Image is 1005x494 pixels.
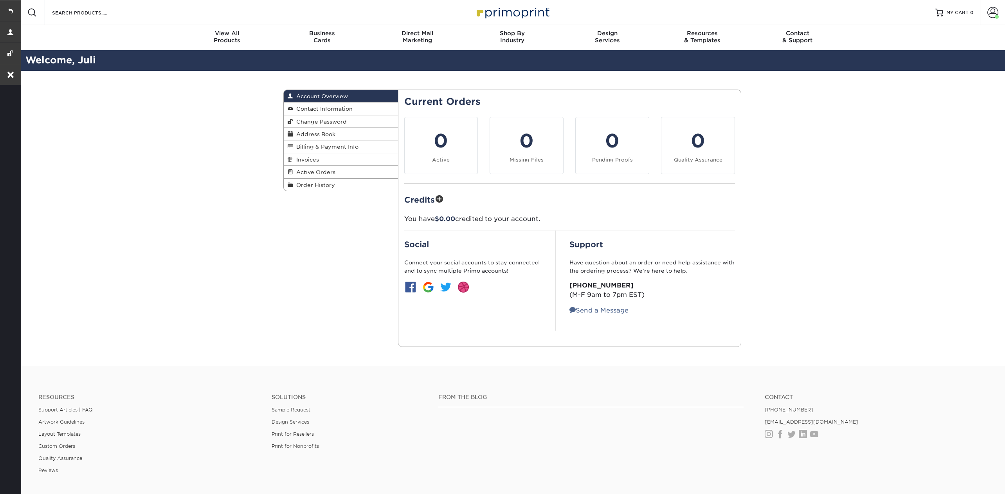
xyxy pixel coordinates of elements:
h2: Support [569,240,735,249]
span: Address Book [293,131,335,137]
a: Print for Nonprofits [272,443,319,449]
span: Active Orders [293,169,335,175]
p: You have credited to your account. [404,214,735,224]
a: Quality Assurance [38,455,82,461]
a: Reviews [38,467,58,473]
div: 0 [666,127,730,155]
h2: Welcome, Juli [20,53,1005,68]
a: [EMAIL_ADDRESS][DOMAIN_NAME] [765,419,858,425]
img: btn-dribbble.jpg [457,281,470,293]
a: View AllProducts [180,25,275,50]
span: Shop By [465,30,560,37]
div: Services [560,30,655,44]
a: Resources& Templates [655,25,750,50]
span: Business [275,30,370,37]
small: Missing Files [510,157,544,163]
h4: Solutions [272,394,427,401]
a: 0 Quality Assurance [661,117,735,174]
h2: Credits [404,193,735,205]
span: Change Password [293,119,347,125]
div: & Templates [655,30,750,44]
a: Custom Orders [38,443,75,449]
p: Have question about an order or need help assistance with the ordering process? We’re here to help: [569,259,735,275]
a: Change Password [284,115,398,128]
span: Direct Mail [370,30,465,37]
a: Order History [284,179,398,191]
h2: Current Orders [404,96,735,108]
div: Industry [465,30,560,44]
a: BusinessCards [275,25,370,50]
a: Contact Information [284,102,398,115]
a: Address Book [284,128,398,140]
span: Design [560,30,655,37]
span: $0.00 [435,215,455,223]
span: Billing & Payment Info [293,144,358,150]
span: Account Overview [293,93,348,99]
strong: [PHONE_NUMBER] [569,282,634,289]
input: SEARCH PRODUCTS..... [51,8,128,17]
a: Shop ByIndustry [465,25,560,50]
a: Contact [765,394,986,401]
span: Resources [655,30,750,37]
a: 0 Missing Files [490,117,564,174]
span: Invoices [293,156,319,163]
span: Contact [750,30,845,37]
h2: Social [404,240,541,249]
a: Layout Templates [38,431,81,437]
span: MY CART [946,9,969,16]
small: Quality Assurance [674,157,722,163]
img: btn-facebook.jpg [404,281,417,293]
small: Pending Proofs [592,157,633,163]
a: 0 Active [404,117,478,174]
span: Order History [293,182,335,188]
a: [PHONE_NUMBER] [765,407,813,413]
span: View All [180,30,275,37]
h4: From the Blog [438,394,744,401]
a: 0 Pending Proofs [575,117,649,174]
div: & Support [750,30,845,44]
a: Billing & Payment Info [284,140,398,153]
a: Invoices [284,153,398,166]
div: Marketing [370,30,465,44]
p: Connect your social accounts to stay connected and to sync multiple Primo accounts! [404,259,541,275]
span: 0 [970,10,974,15]
a: Active Orders [284,166,398,178]
div: 0 [495,127,558,155]
a: Print for Resellers [272,431,314,437]
a: Support Articles | FAQ [38,407,93,413]
h4: Resources [38,394,260,401]
div: 0 [409,127,473,155]
small: Active [432,157,450,163]
img: btn-twitter.jpg [439,281,452,293]
img: Primoprint [473,4,551,21]
a: Artwork Guidelines [38,419,85,425]
span: Contact Information [293,106,353,112]
a: Contact& Support [750,25,845,50]
a: Send a Message [569,307,629,314]
div: 0 [580,127,644,155]
div: Products [180,30,275,44]
a: Direct MailMarketing [370,25,465,50]
a: Sample Request [272,407,310,413]
a: Account Overview [284,90,398,102]
img: btn-google.jpg [422,281,434,293]
a: DesignServices [560,25,655,50]
div: Cards [275,30,370,44]
p: (M-F 9am to 7pm EST) [569,281,735,300]
a: Design Services [272,419,309,425]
